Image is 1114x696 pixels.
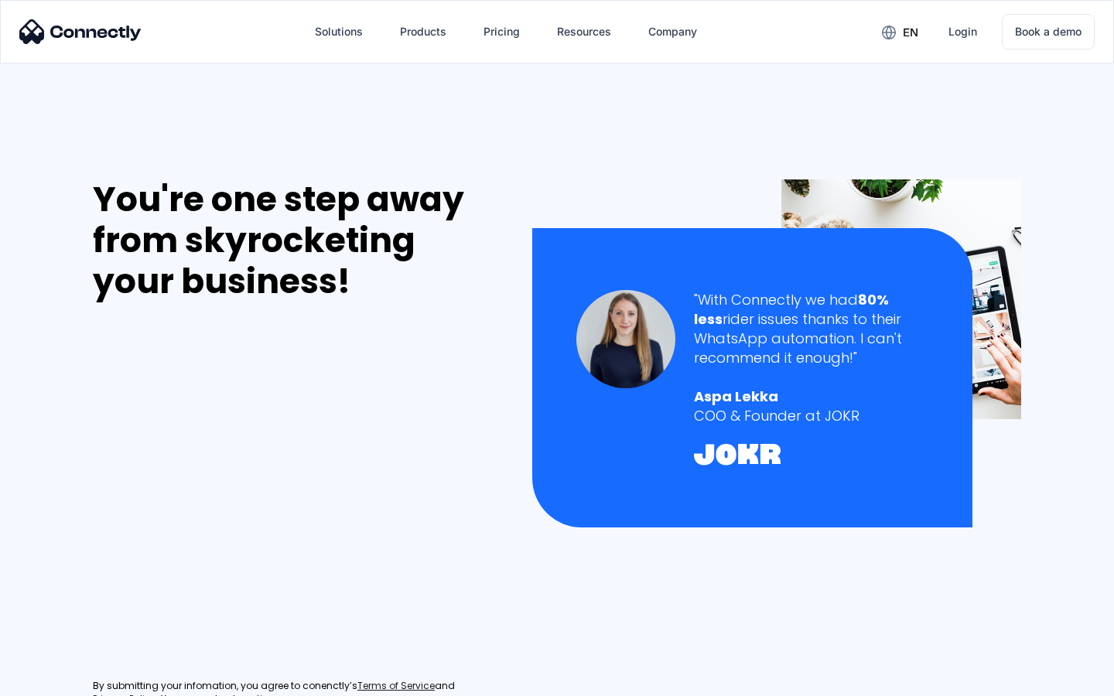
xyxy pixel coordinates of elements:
[648,21,697,43] div: Company
[93,179,500,302] div: You're one step away from skyrocketing your business!
[1002,14,1095,49] a: Book a demo
[694,290,928,368] div: "With Connectly we had rider issues thanks to their WhatsApp automation. I can't recommend it eno...
[694,387,778,406] strong: Aspa Lekka
[694,290,889,329] strong: 80% less
[936,13,989,50] a: Login
[31,669,93,691] ul: Language list
[471,13,532,50] a: Pricing
[357,680,435,693] a: Terms of Service
[400,21,446,43] div: Products
[484,21,520,43] div: Pricing
[903,22,918,43] div: en
[93,320,325,661] iframe: Form 0
[19,19,142,44] img: Connectly Logo
[15,669,93,691] aside: Language selected: English
[557,21,611,43] div: Resources
[315,21,363,43] div: Solutions
[948,21,977,43] div: Login
[694,406,928,425] div: COO & Founder at JOKR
